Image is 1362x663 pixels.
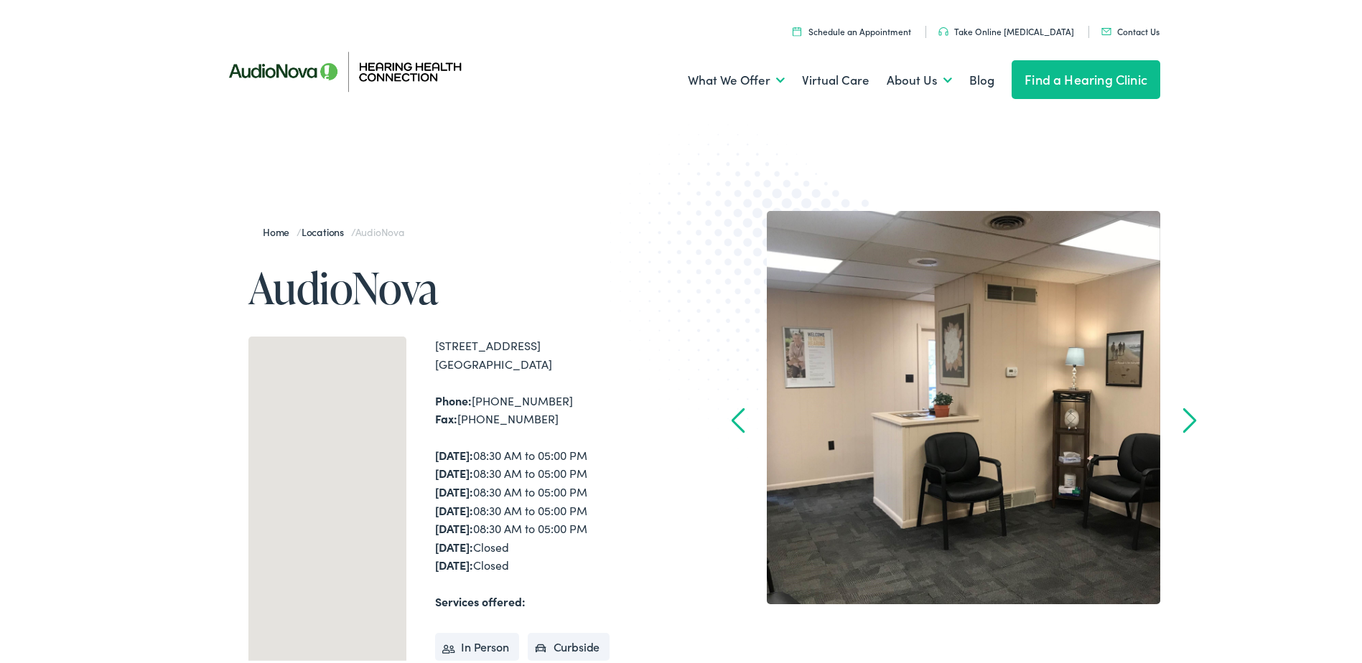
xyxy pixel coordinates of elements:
[355,222,404,236] span: AudioNova
[887,51,952,104] a: About Us
[435,389,686,425] div: [PHONE_NUMBER] [PHONE_NUMBER]
[942,613,985,656] a: 1
[263,222,404,236] span: / /
[435,554,473,570] strong: [DATE]:
[528,630,610,659] li: Curbside
[969,51,994,104] a: Blog
[793,24,801,33] img: utility icon
[435,536,473,552] strong: [DATE]:
[263,222,297,236] a: Home
[793,22,911,34] a: Schedule an Appointment
[938,22,1074,34] a: Take Online [MEDICAL_DATA]
[688,51,785,104] a: What We Offer
[435,591,526,606] strong: Services offered:
[435,499,473,515] strong: [DATE]:
[302,222,351,236] a: Locations
[1012,57,1160,96] a: Find a Hearing Clinic
[1101,25,1111,32] img: utility icon
[732,405,745,431] a: Prev
[938,24,948,33] img: utility icon
[435,481,473,497] strong: [DATE]:
[435,462,473,478] strong: [DATE]:
[435,517,473,533] strong: [DATE]:
[435,334,686,370] div: [STREET_ADDRESS] [GEOGRAPHIC_DATA]
[1183,405,1197,431] a: Next
[435,444,473,460] strong: [DATE]:
[435,390,472,405] strong: Phone:
[435,408,457,423] strong: Fax:
[435,443,686,572] div: 08:30 AM to 05:00 PM 08:30 AM to 05:00 PM 08:30 AM to 05:00 PM 08:30 AM to 05:00 PM 08:30 AM to 0...
[1101,22,1160,34] a: Contact Us
[248,261,686,309] h1: AudioNova
[802,51,869,104] a: Virtual Care
[435,630,519,659] li: In Person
